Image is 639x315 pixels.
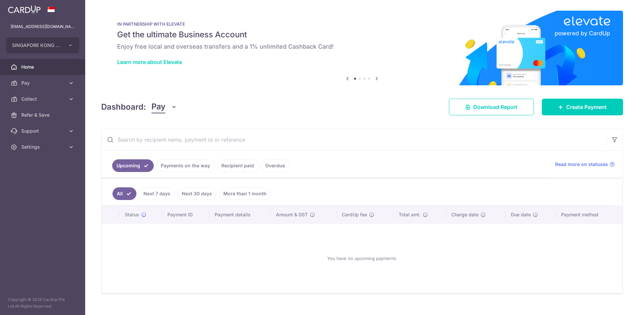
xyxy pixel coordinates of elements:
[261,159,289,172] a: Overdue
[555,161,608,168] span: Read more on statuses
[8,5,41,13] img: CardUp
[112,159,154,172] a: Upcoming
[449,99,534,115] a: Download Report
[21,80,65,86] span: Pay
[6,37,79,53] button: SINGAPORE KONG HONG LANCRE PTE. LTD.
[276,211,308,218] span: Amount & GST
[12,42,61,49] span: SINGAPORE KONG HONG LANCRE PTE. LTD.
[156,159,214,172] a: Payments on the way
[219,187,271,200] a: More than 1 month
[556,206,622,223] th: Payment method
[139,187,175,200] a: Next 7 days
[117,59,182,65] a: Learn more about Elevate
[342,211,367,218] span: CardUp fee
[117,21,607,27] p: IN PARTNERSHIP WITH ELEVATE
[21,144,65,150] span: Settings
[151,101,177,113] button: Pay
[217,159,258,172] a: Recipient paid
[555,161,615,168] a: Read more on statuses
[102,129,607,150] input: Search by recipient name, payment id or reference
[596,295,632,312] iframe: Opens a widget where you can find more information
[151,101,165,113] span: Pay
[21,64,65,70] span: Home
[451,211,479,218] span: Charge date
[399,211,421,218] span: Total amt.
[511,211,531,218] span: Due date
[101,11,623,85] img: Renovation banner
[11,23,75,30] p: [EMAIL_ADDRESS][DOMAIN_NAME]
[21,112,65,118] span: Refer & Save
[21,128,65,134] span: Support
[21,96,65,102] span: Collect
[112,187,136,200] a: All
[117,29,607,40] h5: Get the ultimate Business Account
[101,101,146,113] h4: Dashboard:
[566,103,607,111] span: Create Payment
[162,206,209,223] th: Payment ID
[542,99,623,115] a: Create Payment
[110,229,614,288] div: You have no upcoming payments.
[473,103,518,111] span: Download Report
[125,211,139,218] span: Status
[177,187,216,200] a: Next 30 days
[209,206,271,223] th: Payment details
[117,43,607,51] h6: Enjoy free local and overseas transfers and a 1% unlimited Cashback Card!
